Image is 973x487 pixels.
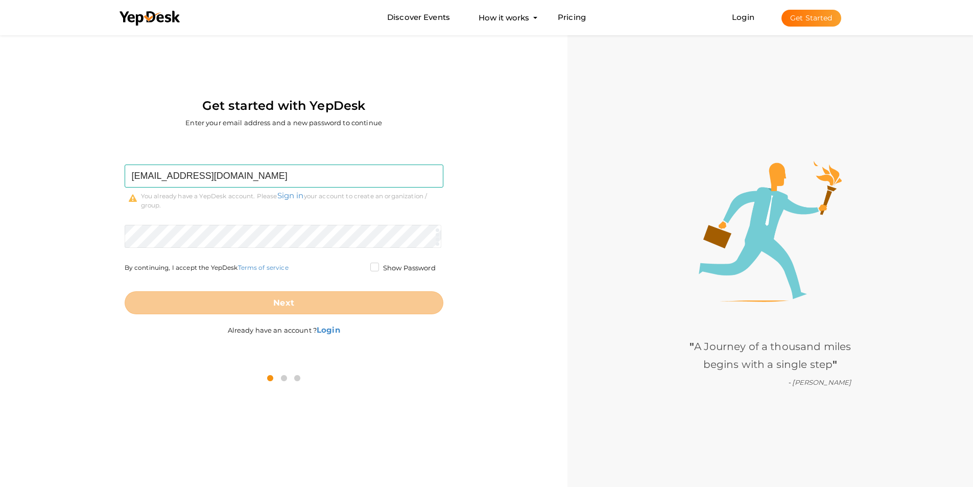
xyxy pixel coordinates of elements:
[317,325,340,335] b: Login
[558,8,586,27] a: Pricing
[690,340,694,353] b: "
[125,165,443,188] input: Enter your email address
[732,12,754,22] a: Login
[228,314,340,335] label: Already have an account ?
[185,118,382,128] label: Enter your email address and a new password to continue
[125,263,289,272] label: By continuing, I accept the YepDesk
[690,340,851,370] span: A Journey of a thousand miles begins with a single step
[387,8,450,27] a: Discover Events
[125,291,443,314] button: Next
[781,10,841,27] button: Get Started
[370,263,436,273] label: Show Password
[202,96,365,115] label: Get started with YepDesk
[833,358,837,370] b: "
[476,8,532,27] button: How it works
[699,161,842,302] img: step1-illustration.png
[238,264,289,271] a: Terms of service
[273,298,294,308] b: Next
[141,190,443,210] span: You already have a YepDesk account. Please your account to create an organization / group.
[277,191,304,200] a: Sign in
[788,378,851,386] i: - [PERSON_NAME]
